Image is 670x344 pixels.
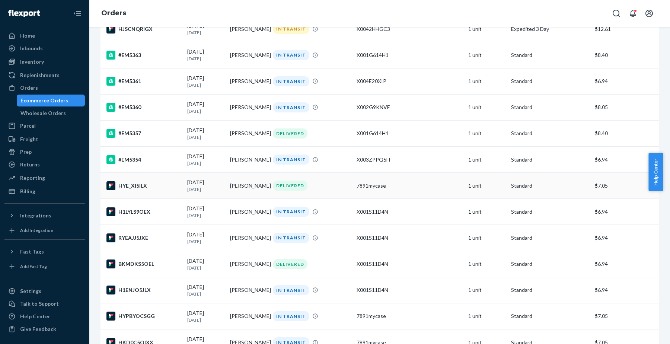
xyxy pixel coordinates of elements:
p: Standard [511,130,589,137]
div: X001G614H1 [357,130,462,137]
div: [DATE] [187,153,224,166]
a: Orders [101,9,126,17]
div: X001S11D4N [357,208,462,216]
div: #EM5363 [106,51,181,60]
td: $6.94 [592,147,659,173]
td: [PERSON_NAME] [227,16,270,42]
div: Returns [20,161,40,168]
div: X001S11D4N [357,260,462,268]
td: 1 unit [465,225,508,251]
td: $7.05 [592,303,659,329]
div: X004E20XIP [357,77,462,85]
a: Parcel [4,120,85,132]
p: Standard [511,156,589,163]
div: Add Fast Tag [20,263,47,270]
p: Standard [511,260,589,268]
div: [DATE] [187,127,224,140]
td: 1 unit [465,68,508,94]
p: [DATE] [187,55,224,62]
button: Close Navigation [70,6,85,21]
td: $6.94 [592,225,659,251]
p: Expedited 3 Day [511,25,589,33]
a: Wholesale Orders [17,107,85,119]
td: $7.05 [592,173,659,199]
div: H1ENJO5JLX [106,286,181,294]
button: Fast Tags [4,246,85,258]
div: #EM5357 [106,129,181,138]
a: Inventory [4,56,85,68]
div: [DATE] [187,74,224,88]
td: [PERSON_NAME] [227,225,270,251]
div: Home [20,32,35,39]
td: [PERSON_NAME] [227,251,270,277]
div: IN TRANSIT [273,24,309,34]
a: Freight [4,133,85,145]
div: [DATE] [187,257,224,271]
td: [PERSON_NAME] [227,120,270,146]
a: Orders [4,82,85,94]
div: [DATE] [187,309,224,323]
div: X002G9KNVF [357,103,462,111]
div: Billing [20,188,35,195]
td: $8.40 [592,120,659,146]
td: 1 unit [465,199,508,225]
td: 1 unit [465,42,508,68]
div: Prep [20,148,32,156]
div: 7891mycase [357,182,462,189]
a: Prep [4,146,85,158]
div: HJSCNQRIGX [106,25,181,34]
p: [DATE] [187,186,224,192]
div: H1LYLS9OEX [106,207,181,216]
div: IN TRANSIT [273,285,309,295]
div: RYEAJJ5JXE [106,233,181,242]
a: Billing [4,185,85,197]
div: HYE_XI5ILX [106,181,181,190]
td: [PERSON_NAME] [227,277,270,303]
div: Ecommerce Orders [20,97,68,104]
a: Reporting [4,172,85,184]
p: [DATE] [187,238,224,245]
div: [DATE] [187,179,224,192]
p: [DATE] [187,108,224,114]
button: Help Center [648,153,663,191]
div: Reporting [20,174,45,182]
div: HYPBYOCSGG [106,312,181,321]
p: Standard [511,312,589,320]
div: BKMDKS5OEL [106,259,181,268]
p: Standard [511,51,589,59]
div: 7891mycase [357,312,462,320]
div: DELIVERED [273,181,307,191]
td: 1 unit [465,147,508,173]
div: IN TRANSIT [273,155,309,165]
p: Standard [511,286,589,294]
td: 1 unit [465,120,508,146]
a: Add Fast Tag [4,261,85,273]
td: $6.94 [592,277,659,303]
button: Give Feedback [4,323,85,335]
div: Parcel [20,122,36,130]
td: 1 unit [465,277,508,303]
div: Freight [20,136,38,143]
div: X0042HHGC3 [357,25,462,33]
td: [PERSON_NAME] [227,68,270,94]
div: Give Feedback [20,325,56,333]
td: 1 unit [465,251,508,277]
a: Home [4,30,85,42]
td: 1 unit [465,173,508,199]
td: [PERSON_NAME] [227,94,270,120]
div: X001S11D4N [357,234,462,242]
div: Settings [20,287,41,295]
div: Wholesale Orders [20,109,66,117]
div: Inventory [20,58,44,66]
td: 1 unit [465,16,508,42]
button: Open notifications [625,6,640,21]
a: Add Integration [4,224,85,236]
ol: breadcrumbs [95,3,132,24]
p: [DATE] [187,317,224,323]
td: [PERSON_NAME] [227,173,270,199]
div: IN TRANSIT [273,207,309,217]
div: #EM5354 [106,155,181,164]
div: IN TRANSIT [273,50,309,60]
button: Integrations [4,210,85,222]
div: [DATE] [187,101,224,114]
